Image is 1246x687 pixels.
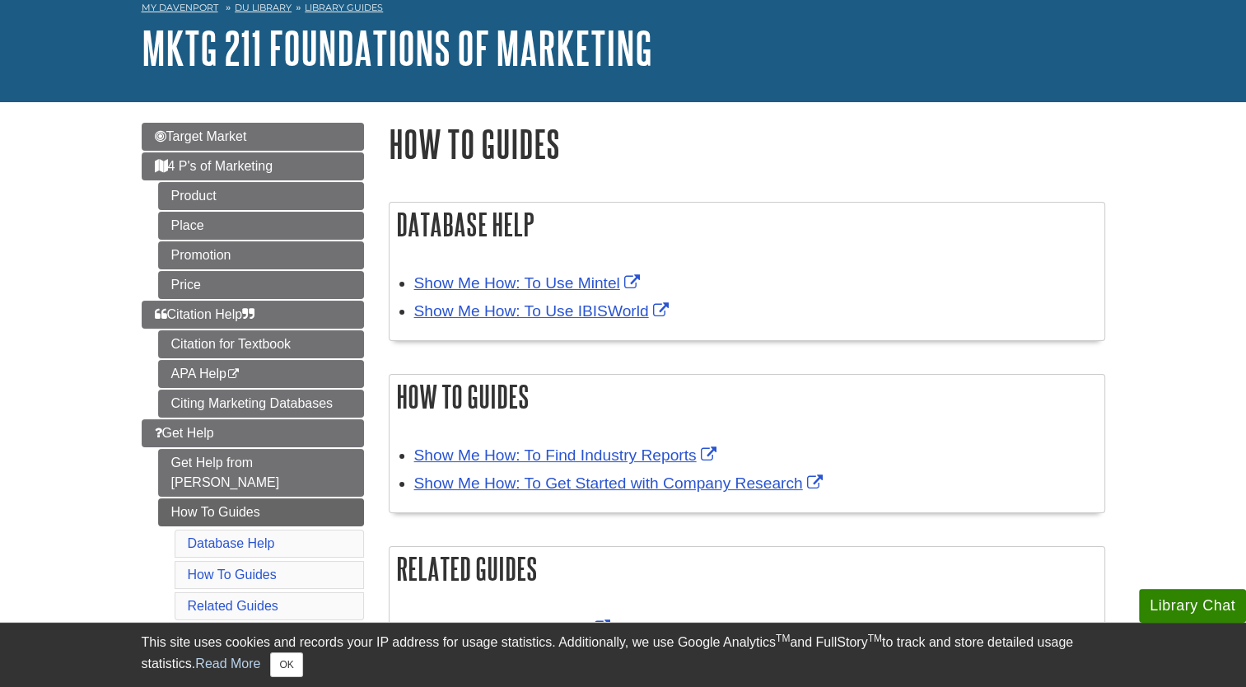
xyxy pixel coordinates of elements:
a: Link opens in new window [414,446,721,464]
a: Promotion [158,241,364,269]
a: Citation for Textbook [158,330,364,358]
span: Target Market [155,129,247,143]
span: Get Help [155,426,214,440]
a: How To Guides [158,498,364,526]
a: Link opens in new window [414,474,827,492]
a: Place [158,212,364,240]
a: Link opens in new window [414,619,614,637]
a: My Davenport [142,1,218,15]
h2: Database Help [390,203,1104,246]
sup: TM [868,633,882,644]
span: Citation Help [155,307,255,321]
a: Product [158,182,364,210]
h2: Related Guides [390,547,1104,591]
a: Citation Help [142,301,364,329]
i: This link opens in a new window [226,369,240,380]
a: MKTG 211 Foundations of Marketing [142,22,652,73]
a: Price [158,271,364,299]
h2: How To Guides [390,375,1104,418]
a: Get Help from [PERSON_NAME] [158,449,364,497]
a: Read More [195,657,260,671]
a: DU Library [235,2,292,13]
sup: TM [776,633,790,644]
a: Target Market [142,123,364,151]
a: Link opens in new window [414,274,644,292]
button: Library Chat [1139,589,1246,623]
a: APA Help [158,360,364,388]
a: Citing Marketing Databases [158,390,364,418]
div: This site uses cookies and records your IP address for usage statistics. Additionally, we use Goo... [142,633,1105,677]
a: Related Guides [188,599,278,613]
a: How To Guides [188,568,277,582]
div: Guide Page Menu [142,123,364,652]
span: 4 P's of Marketing [155,159,273,173]
a: Link opens in new window [414,302,673,320]
button: Close [270,652,302,677]
a: Database Help [188,536,275,550]
a: 4 P's of Marketing [142,152,364,180]
a: Library Guides [305,2,383,13]
a: Get Help [142,419,364,447]
h1: How To Guides [389,123,1105,165]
